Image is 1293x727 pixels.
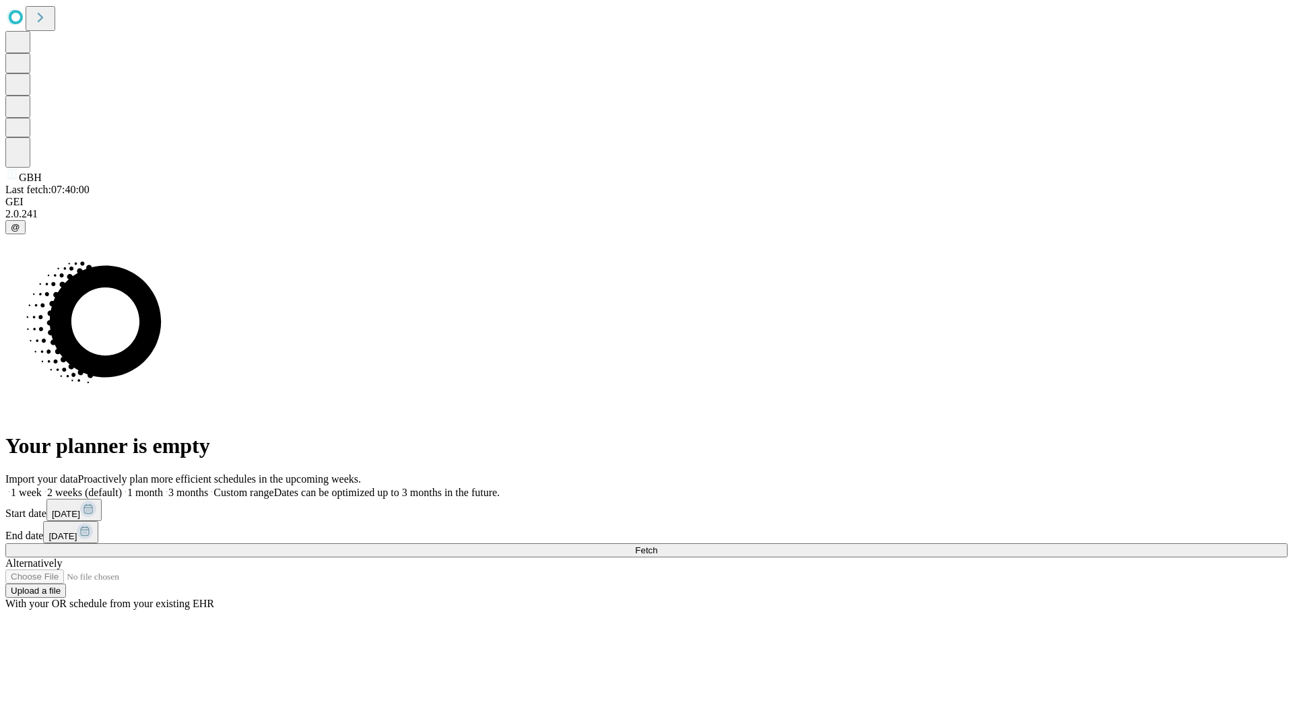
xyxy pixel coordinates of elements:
[127,487,163,498] span: 1 month
[5,499,1288,521] div: Start date
[19,172,42,183] span: GBH
[48,531,77,541] span: [DATE]
[5,584,66,598] button: Upload a file
[52,509,80,519] span: [DATE]
[5,521,1288,543] div: End date
[46,499,102,521] button: [DATE]
[5,473,78,485] span: Import your data
[213,487,273,498] span: Custom range
[168,487,208,498] span: 3 months
[5,434,1288,458] h1: Your planner is empty
[43,521,98,543] button: [DATE]
[274,487,500,498] span: Dates can be optimized up to 3 months in the future.
[5,196,1288,208] div: GEI
[5,208,1288,220] div: 2.0.241
[78,473,361,485] span: Proactively plan more efficient schedules in the upcoming weeks.
[11,222,20,232] span: @
[5,184,90,195] span: Last fetch: 07:40:00
[5,543,1288,557] button: Fetch
[635,545,657,555] span: Fetch
[5,220,26,234] button: @
[5,598,214,609] span: With your OR schedule from your existing EHR
[47,487,122,498] span: 2 weeks (default)
[11,487,42,498] span: 1 week
[5,557,62,569] span: Alternatively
